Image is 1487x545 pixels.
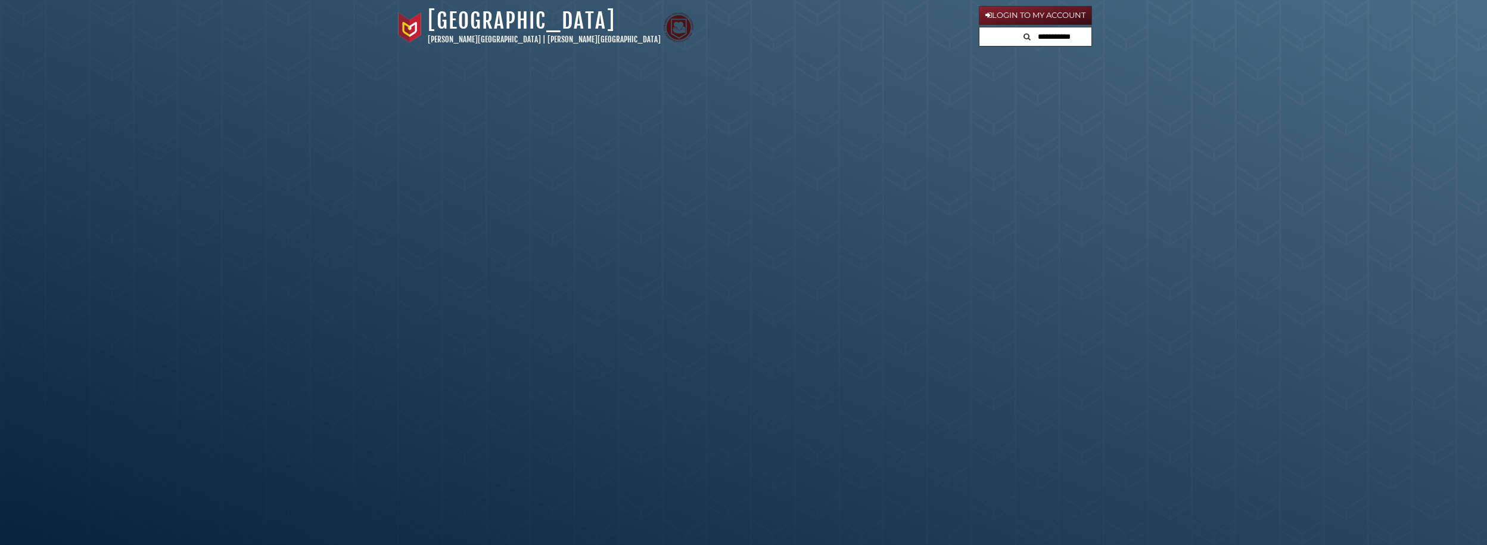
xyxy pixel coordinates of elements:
img: Calvin University [395,13,425,42]
a: [GEOGRAPHIC_DATA] [428,8,615,34]
i: Search [1024,33,1031,41]
img: Calvin Theological Seminary [664,13,693,42]
a: Login to My Account [979,6,1092,25]
a: [PERSON_NAME][GEOGRAPHIC_DATA] [428,35,541,44]
span: | [543,35,546,44]
a: [PERSON_NAME][GEOGRAPHIC_DATA] [547,35,661,44]
button: Search [1020,27,1034,44]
